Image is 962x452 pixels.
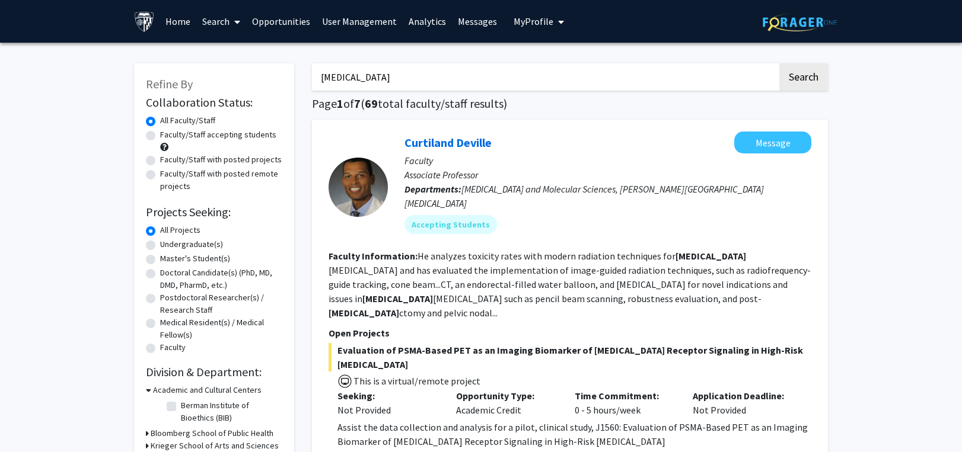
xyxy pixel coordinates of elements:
[693,389,794,403] p: Application Deadline:
[181,399,279,424] label: Berman Institute of Bioethics (BIB)
[337,420,811,448] div: Assist the data collection and analysis for a pilot, clinical study, J1560: Evaluation of PSMA-Ba...
[146,76,193,91] span: Refine By
[352,375,480,387] span: This is a virtual/remote project
[404,183,461,195] b: Departments:
[160,224,200,236] label: All Projects
[362,293,433,304] b: [MEDICAL_DATA]
[246,1,316,42] a: Opportunities
[779,63,828,91] button: Search
[151,440,279,452] h3: Krieger School of Arts and Sciences
[160,114,215,127] label: All Faculty/Staff
[146,205,282,219] h2: Projects Seeking:
[337,389,438,403] p: Seeking:
[337,96,343,111] span: 1
[160,238,223,251] label: Undergraduate(s)
[160,252,230,265] label: Master's Student(s)
[146,365,282,379] h2: Division & Department:
[734,132,811,153] button: Message Curtiland Deville
[160,267,282,291] label: Doctoral Candidate(s) (PhD, MD, DMD, PharmD, etc.)
[403,1,452,42] a: Analytics
[337,403,438,417] div: Not Provided
[329,307,399,319] b: [MEDICAL_DATA]
[153,384,262,396] h3: Academic and Cultural Centers
[312,97,828,111] h1: Page of ( total faculty/staff results)
[575,389,676,403] p: Time Commitment:
[151,427,273,440] h3: Bloomberg School of Public Health
[365,96,378,111] span: 69
[329,326,811,340] p: Open Projects
[404,168,811,182] p: Associate Professor
[404,183,764,209] span: [MEDICAL_DATA] and Molecular Sciences, [PERSON_NAME][GEOGRAPHIC_DATA][MEDICAL_DATA]
[763,13,837,31] img: ForagerOne Logo
[452,1,503,42] a: Messages
[456,389,557,403] p: Opportunity Type:
[354,96,361,111] span: 7
[447,389,566,417] div: Academic Credit
[566,389,684,417] div: 0 - 5 hours/week
[684,389,802,417] div: Not Provided
[404,135,492,150] a: Curtiland Deville
[329,250,811,319] fg-read-more: He analyzes toxicity rates with modern radiation techniques for [MEDICAL_DATA] and has evaluated ...
[329,250,418,262] b: Faculty Information:
[329,343,811,371] span: Evaluation of PSMA-Based PET as an Imaging Biomarker of [MEDICAL_DATA] Receptor Signaling in High...
[160,153,282,166] label: Faculty/Staff with posted projects
[134,11,155,32] img: Johns Hopkins University Logo
[9,399,50,443] iframe: Chat
[196,1,246,42] a: Search
[160,341,186,354] label: Faculty
[160,316,282,341] label: Medical Resident(s) / Medical Fellow(s)
[514,15,553,27] span: My Profile
[160,168,282,193] label: Faculty/Staff with posted remote projects
[146,95,282,110] h2: Collaboration Status:
[676,250,746,262] b: [MEDICAL_DATA]
[312,63,778,91] input: Search Keywords
[160,129,276,141] label: Faculty/Staff accepting students
[160,1,196,42] a: Home
[160,291,282,316] label: Postdoctoral Researcher(s) / Research Staff
[316,1,403,42] a: User Management
[404,153,811,168] p: Faculty
[404,215,497,234] mat-chip: Accepting Students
